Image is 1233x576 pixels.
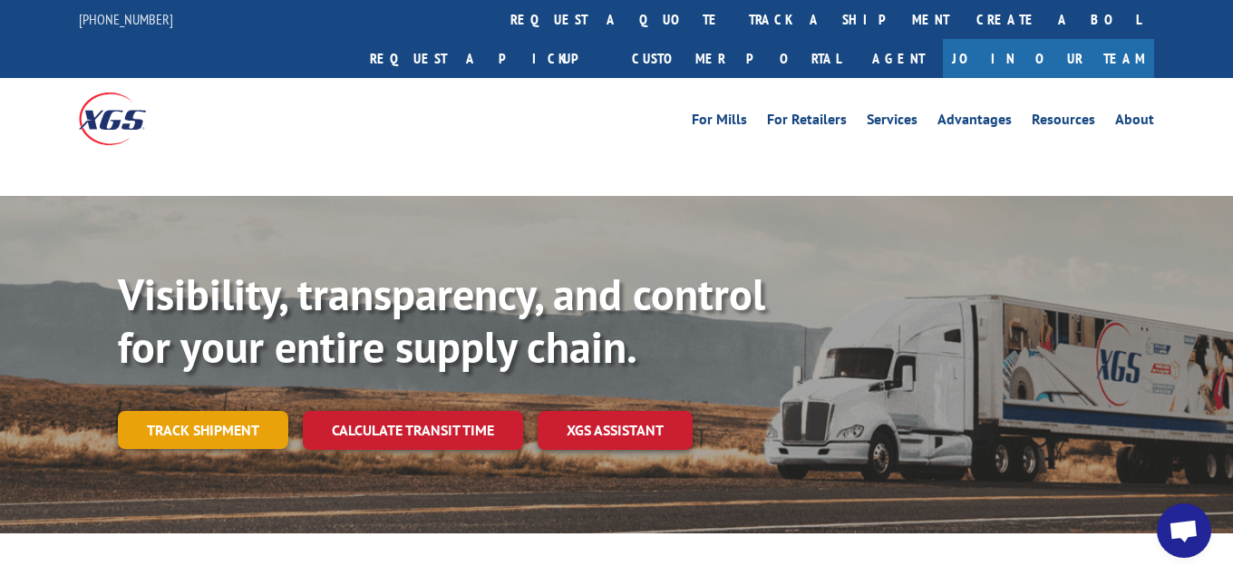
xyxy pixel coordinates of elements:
[937,112,1012,132] a: Advantages
[1157,503,1211,558] div: Open chat
[303,411,523,450] a: Calculate transit time
[692,112,747,132] a: For Mills
[118,266,765,375] b: Visibility, transparency, and control for your entire supply chain.
[79,10,173,28] a: [PHONE_NUMBER]
[854,39,943,78] a: Agent
[356,39,618,78] a: Request a pickup
[943,39,1154,78] a: Join Our Team
[1032,112,1095,132] a: Resources
[538,411,693,450] a: XGS ASSISTANT
[618,39,854,78] a: Customer Portal
[1115,112,1154,132] a: About
[867,112,917,132] a: Services
[767,112,847,132] a: For Retailers
[118,411,288,449] a: Track shipment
